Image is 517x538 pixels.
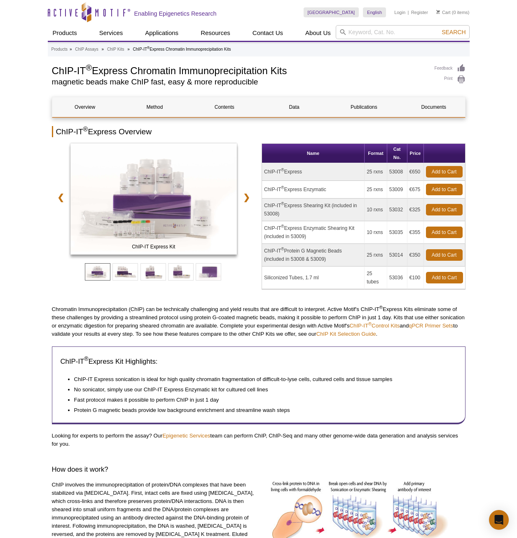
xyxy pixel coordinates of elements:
[74,394,449,404] li: Fast protocol makes it possible to perform ChIP in just 1 day
[281,224,284,229] sup: ®
[52,432,466,448] p: Looking for experts to perform the assay? Our team can perform ChIP, ChIP-Seq and many other geno...
[238,188,255,207] a: ❯
[439,28,468,36] button: Search
[489,510,509,530] div: Open Intercom Messenger
[426,204,463,215] a: Add to Cart
[262,267,365,289] td: Siliconized Tubes, 1.7 ml
[94,25,128,41] a: Services
[74,404,449,414] li: Protein G magnetic beads provide low background enrichment and streamline wash steps
[248,25,288,41] a: Contact Us
[61,357,457,367] h3: ChIP-IT Express Kit Highlights:
[107,46,124,53] a: ChIP Kits
[304,7,359,17] a: [GEOGRAPHIC_DATA]
[387,244,407,267] td: 53014
[196,25,235,41] a: Resources
[52,126,466,137] h2: ChIP-IT Express Overview
[262,163,365,181] td: ChIP-IT Express
[407,163,424,181] td: €650
[74,384,449,394] li: No sonicator, simply use our ChIP-IT Express Enzymatic kit for cultured cell lines
[350,323,400,329] a: ChIP-IT®Control Kits
[387,144,407,163] th: Cat No.
[379,305,383,310] sup: ®
[401,97,466,117] a: Documents
[426,166,463,178] a: Add to Cart
[368,321,372,326] sup: ®
[442,29,466,35] span: Search
[281,247,284,251] sup: ®
[435,75,466,84] a: Print
[262,181,365,199] td: ChIP-IT Express Enzymatic
[140,25,183,41] a: Applications
[426,249,463,261] a: Add to Cart
[52,305,466,338] p: Chromatin Immunoprecipitation (ChIP) can be technically challenging and yield results that are di...
[84,356,88,362] sup: ®
[262,199,365,221] td: ChIP-IT Express Shearing Kit (included in 53008)
[83,126,88,133] sup: ®
[133,47,231,51] li: ChIP-IT Express Chromatin Immunoprecipitation Kits
[407,244,424,267] td: €350
[48,25,82,41] a: Products
[52,465,466,475] h3: How does it work?
[52,97,118,117] a: Overview
[436,10,440,14] img: Your Cart
[407,267,424,289] td: €100
[411,9,428,15] a: Register
[407,199,424,221] td: €325
[262,221,365,244] td: ChIP-IT Express Enzymatic Shearing Kit (included in 53009)
[51,46,68,53] a: Products
[409,323,453,329] a: qPCR Primer Sets
[262,144,365,163] th: Name
[147,46,150,50] sup: ®
[394,9,405,15] a: Login
[365,199,387,221] td: 10 rxns
[261,97,327,117] a: Data
[365,267,387,289] td: 25 tubes
[365,163,387,181] td: 25 rxns
[387,181,407,199] td: 53009
[127,47,130,51] li: »
[426,272,463,283] a: Add to Cart
[163,433,211,439] a: Epigenetic Services
[262,244,365,267] td: ChIP-IT Protein G Magnetic Beads (included in 53008 & 53009)
[365,221,387,244] td: 10 rxns
[102,47,104,51] li: »
[387,199,407,221] td: 53032
[407,181,424,199] td: €675
[387,267,407,289] td: 53036
[435,64,466,73] a: Feedback
[365,144,387,163] th: Format
[134,10,217,17] h2: Enabling Epigenetics Research
[407,144,424,163] th: Price
[281,185,284,190] sup: ®
[52,64,426,76] h1: ChIP-IT Express Chromatin Immunoprecipitation Kits
[86,63,92,72] sup: ®
[436,7,470,17] li: (0 items)
[336,25,470,39] input: Keyword, Cat. No.
[426,227,463,238] a: Add to Cart
[363,7,386,17] a: English
[331,97,397,117] a: Publications
[365,244,387,267] td: 25 rxns
[74,373,449,384] li: ChIP-IT Express sonication is ideal for high quality chromatin fragmentation of difficult-to-lyse...
[70,47,72,51] li: »
[70,143,237,255] img: ChIP-IT Express Kit
[316,331,376,337] a: ChIP Kit Selection Guide
[122,97,187,117] a: Method
[70,143,237,257] a: ChIP-IT Express Kit
[75,46,98,53] a: ChIP Assays
[436,9,451,15] a: Cart
[408,7,409,17] li: |
[52,188,70,207] a: ❮
[52,78,426,86] h2: magnetic beads make ChIP fast, easy & more reproducible
[281,201,284,206] sup: ®
[365,181,387,199] td: 25 rxns
[387,221,407,244] td: 53035
[426,184,463,195] a: Add to Cart
[407,221,424,244] td: €355
[281,168,284,172] sup: ®
[72,243,235,251] span: ChIP-IT Express Kit
[192,97,257,117] a: Contents
[300,25,336,41] a: About Us
[387,163,407,181] td: 53008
